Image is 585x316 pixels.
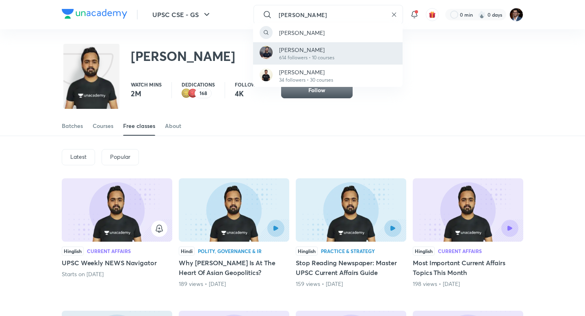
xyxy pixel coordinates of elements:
[279,68,333,76] p: [PERSON_NAME]
[253,65,403,87] a: Avatar[PERSON_NAME]34 followers • 30 courses
[253,42,403,65] a: Avatar[PERSON_NAME]614 followers • 10 courses
[253,23,403,42] a: [PERSON_NAME]
[260,68,273,81] img: Avatar
[260,46,273,59] img: Avatar
[279,54,334,61] p: 614 followers • 10 courses
[279,28,325,37] p: [PERSON_NAME]
[279,45,334,54] p: [PERSON_NAME]
[279,76,333,84] p: 34 followers • 30 courses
